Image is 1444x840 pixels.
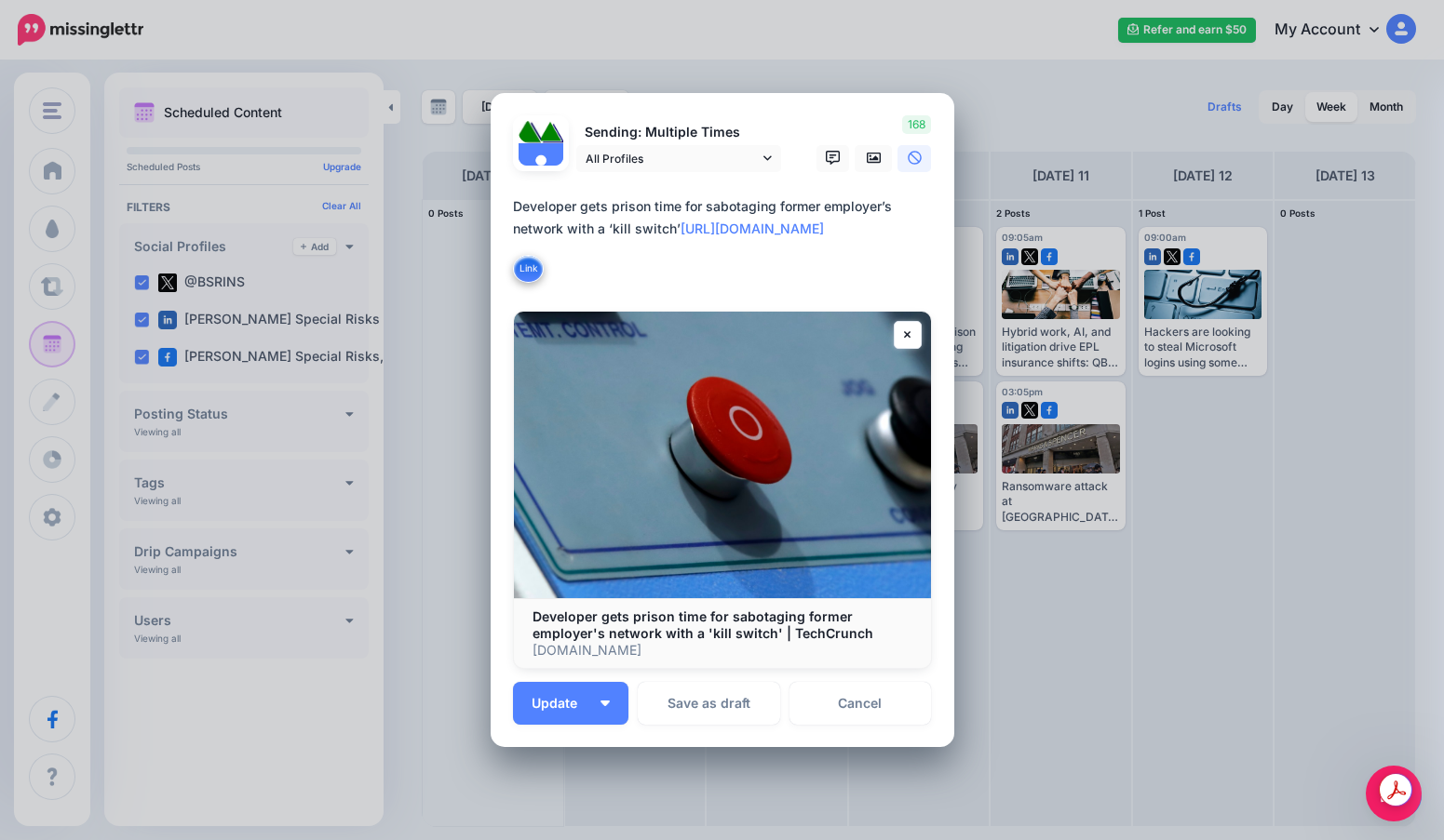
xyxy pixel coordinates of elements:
[519,121,541,143] img: 379531_475505335829751_837246864_n-bsa122537.jpg
[576,122,781,143] p: Sending: Multiple Times
[513,255,544,283] button: Link
[513,195,941,240] div: Developer gets prison time for sabotaging former employer’s network with a ‘kill switch’
[514,312,931,598] img: Developer gets prison time for sabotaging former employer's network with a 'kill switch' | TechCr...
[576,145,781,172] a: All Profiles
[902,115,931,134] span: 168
[601,700,610,706] img: arrow-down-white.png
[586,149,759,168] span: All Profiles
[513,682,628,725] button: Update
[533,608,873,641] b: Developer gets prison time for sabotaging former employer's network with a 'kill switch' | TechCr...
[789,682,932,725] a: Cancel
[533,642,912,659] p: [DOMAIN_NAME]
[519,143,563,188] img: user_default_image.png
[541,121,563,143] img: 1Q3z5d12-75797.jpg
[532,697,591,710] span: Update
[638,682,780,725] button: Save as draft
